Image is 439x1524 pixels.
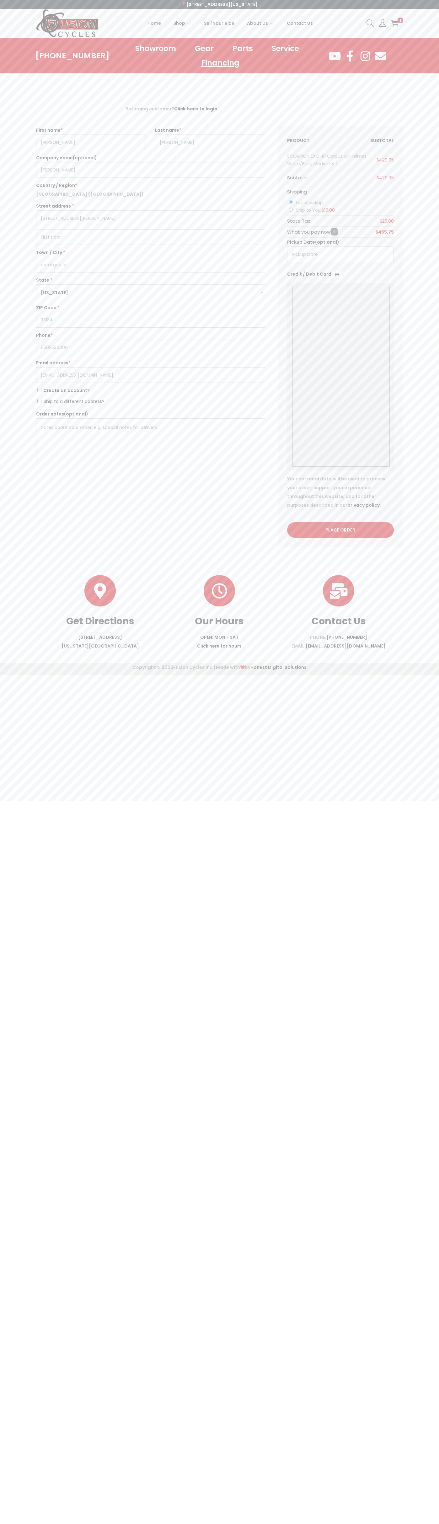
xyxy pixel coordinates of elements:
span: Florida [36,285,265,300]
bdi: 10.00 [322,207,335,213]
th: Shipping [287,187,394,197]
span: $ [322,207,324,213]
label: Credit / Debit Card [287,271,343,277]
span: Sell Your Ride [204,15,234,31]
bdi: 429.95 [377,157,394,163]
label: Local pickup [296,199,323,206]
span: $ [380,218,382,224]
th: Subtotal [370,135,394,146]
label: State [36,276,265,284]
a: [STREET_ADDRESS][US_STATE][GEOGRAPHIC_DATA] [62,634,139,649]
input: Pickup Date [287,246,394,262]
iframe: Secure payment input frame [295,287,385,464]
a: Get Directions [84,575,116,606]
span: 25.80 [380,218,394,224]
a: 1 [391,19,399,27]
span: (optional) [315,239,339,245]
input: Ship to a different address? [37,399,41,403]
input: Create an account? [37,388,41,392]
label: Email address [36,358,265,367]
a: Honest Digital Solutions [250,664,307,670]
label: ZIP Code [36,303,265,312]
a: Contact Us [287,9,313,37]
a: [STREET_ADDRESS][US_STATE] [181,1,258,8]
form: Checkout [36,126,403,547]
button: Place order [287,522,394,538]
a: Financing [195,56,246,70]
a: Our Hours [204,575,235,606]
a: Contact Us [323,575,354,606]
span: Ship to a different address? [44,398,104,405]
input: House number and street name [36,210,265,226]
label: Last name [155,126,265,135]
p: Your personal data will be used to process your order, support your experience throughout this we... [287,474,394,510]
a: Gear [189,41,220,56]
a: Parts [226,41,259,56]
label: Order notes [36,410,265,418]
strong: × 1 [331,161,337,167]
a: OPEN: MON - SATClick here for hours [197,634,242,649]
span: Shop [174,15,185,31]
label: Town / City [36,248,265,257]
bdi: 429.95 [377,175,394,181]
a: Shop [174,9,191,37]
td: SCORPION EXO-R1 Corpus Air Helmet - White/Blue, Medium [287,149,373,171]
nav: Menu [110,41,328,70]
label: Phone [36,331,265,340]
a: Home [147,9,161,37]
label: Pickup Date [287,238,394,246]
nav: Primary navigation [99,9,362,37]
a: Our Hours [195,614,244,628]
label: Country / Region [36,181,265,190]
a: [PHONE_NUMBER] [35,51,110,60]
span: $ [377,157,379,163]
p: PHONE: EMAIL: [279,633,398,650]
div: Returning customer? [126,104,314,113]
th: State Tax [287,216,310,226]
img: Woostify retina logo [36,9,99,38]
span: (optional) [73,155,97,161]
input: Apartment, suite, unit, etc. (optional) [36,229,265,245]
span: $ [375,229,378,235]
span: Create an account? [43,387,90,394]
label: Company name [36,153,265,162]
img: Credit / Debit Card [331,271,343,278]
span: ? [331,228,338,235]
a: Service [265,41,305,56]
a: About Us [247,9,274,37]
th: Subtotal [287,171,308,185]
a: [PHONE_NUMBER] [326,634,367,640]
img: ❤ [240,665,245,669]
bdi: 455.75 [375,229,394,235]
a: Get Directions [66,614,134,628]
span: (optional) [64,411,88,417]
span: Home [147,15,161,31]
a: Click here to login [174,106,217,112]
a: Contact Us [312,614,366,628]
label: Street address [36,202,265,210]
span: Contact Us [287,15,313,31]
label: Ship to You: [296,207,335,213]
span: State [36,284,265,300]
a: Sell Your Ride [204,9,234,37]
th: What you pay now [287,227,338,237]
img: 📍 [182,2,186,6]
a: Showroom [129,41,182,56]
a: privacy policy [347,502,380,508]
th: Product [287,135,309,146]
label: First name [36,126,146,135]
strong: [GEOGRAPHIC_DATA] ([GEOGRAPHIC_DATA]) [36,191,144,197]
a: [EMAIL_ADDRESS][DOMAIN_NAME] [306,643,386,649]
span: $ [377,175,379,181]
span: Fusion Cycles Inc. [173,664,214,670]
span: About Us [247,15,268,31]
